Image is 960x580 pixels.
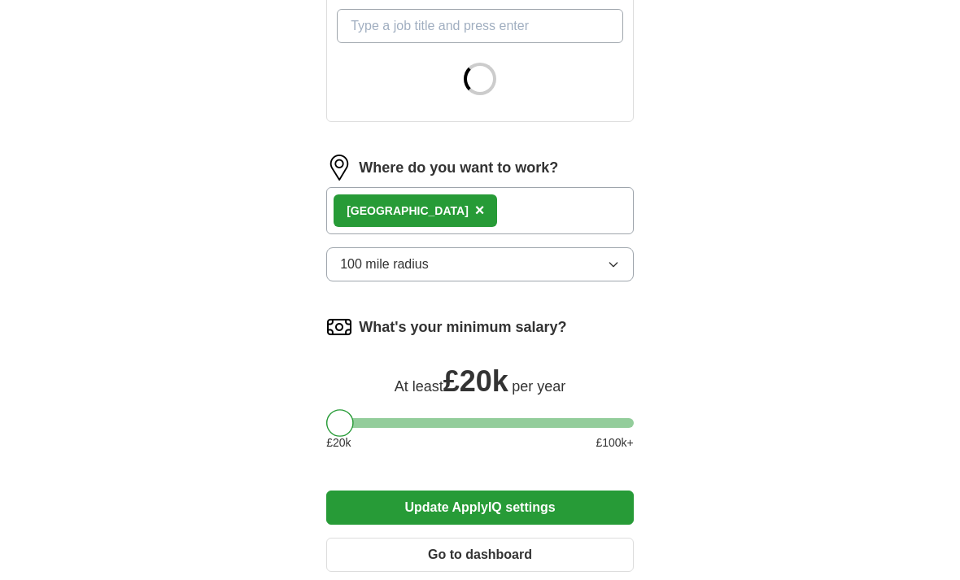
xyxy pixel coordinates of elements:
label: What's your minimum salary? [359,316,566,338]
label: Where do you want to work? [359,157,558,179]
span: × [475,201,485,219]
button: Update ApplyIQ settings [326,491,634,525]
button: Go to dashboard [326,538,634,572]
span: At least [395,378,443,395]
div: [GEOGRAPHIC_DATA] [347,203,469,220]
button: × [475,198,485,223]
button: 100 mile radius [326,247,634,281]
span: per year [512,378,565,395]
span: £ 20k [443,364,508,398]
img: location.png [326,155,352,181]
input: Type a job title and press enter [337,9,623,43]
img: salary.png [326,314,352,340]
span: 100 mile radius [340,255,429,274]
span: £ 100 k+ [596,434,633,451]
span: £ 20 k [326,434,351,451]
